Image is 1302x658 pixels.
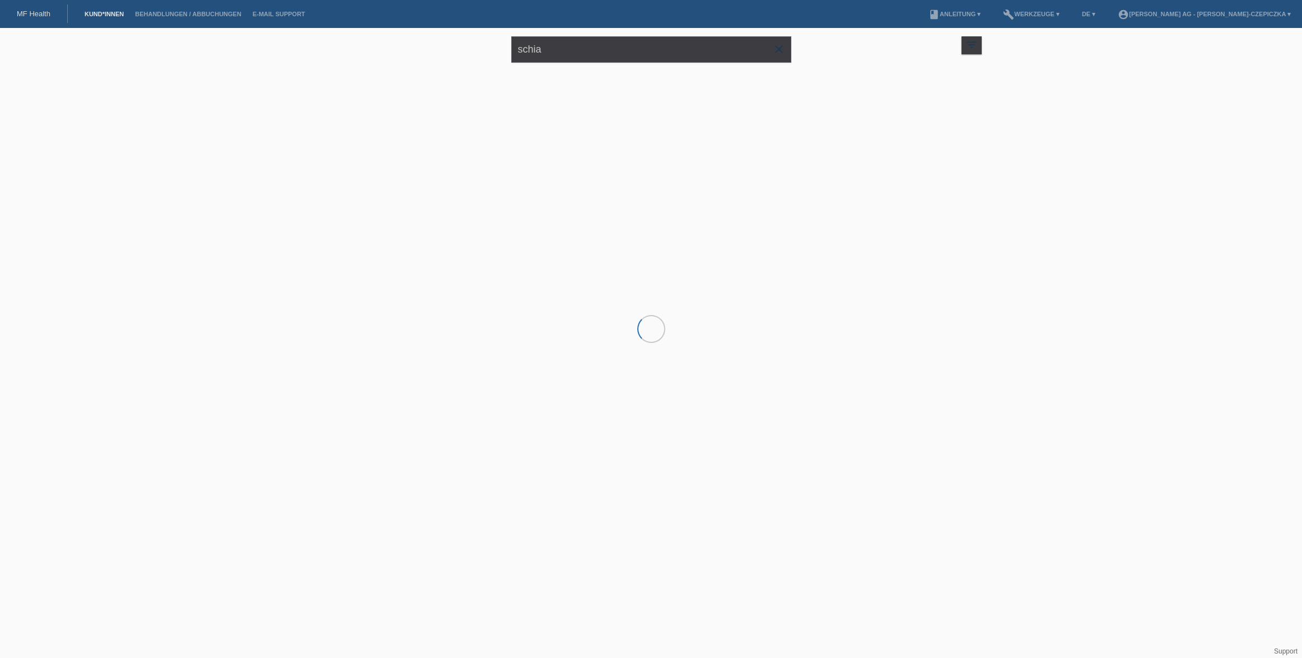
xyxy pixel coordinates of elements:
a: buildWerkzeuge ▾ [997,11,1065,17]
i: account_circle [1118,9,1129,20]
a: Support [1274,647,1298,655]
i: build [1003,9,1014,20]
a: E-Mail Support [247,11,311,17]
input: Suche... [511,36,791,63]
i: close [772,43,786,56]
a: account_circle[PERSON_NAME] AG - [PERSON_NAME]-Czepiczka ▾ [1112,11,1296,17]
i: book [928,9,940,20]
a: Behandlungen / Abbuchungen [129,11,247,17]
a: bookAnleitung ▾ [923,11,986,17]
a: MF Health [17,10,50,18]
a: Kund*innen [79,11,129,17]
i: filter_list [965,39,978,51]
a: DE ▾ [1076,11,1101,17]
